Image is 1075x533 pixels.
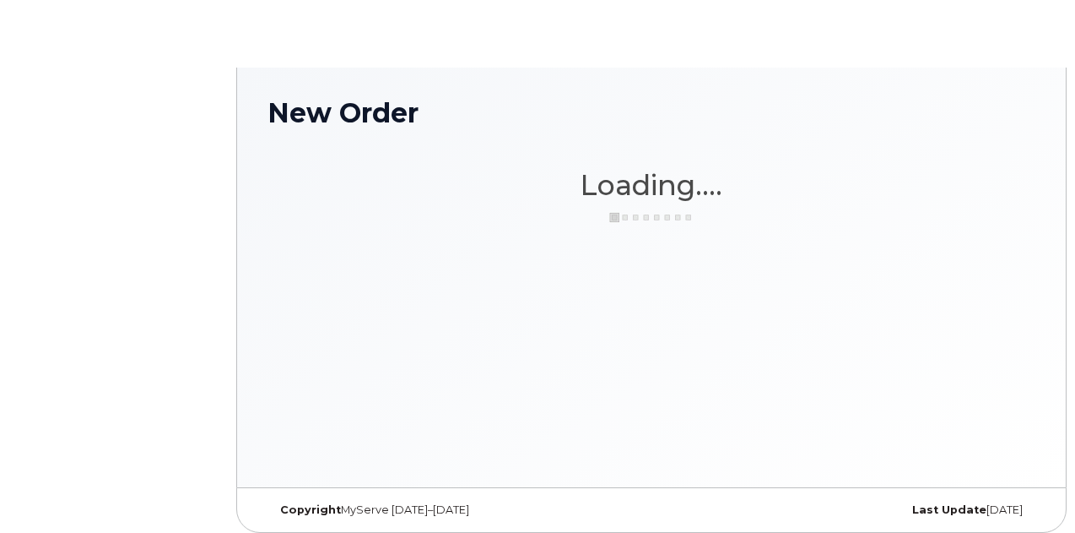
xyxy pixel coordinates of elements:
div: MyServe [DATE]–[DATE] [267,503,523,517]
strong: Last Update [912,503,986,516]
strong: Copyright [280,503,341,516]
div: [DATE] [780,503,1035,517]
img: ajax-loader-3a6953c30dc77f0bf724df975f13086db4f4c1262e45940f03d1251963f1bf2e.gif [609,211,694,224]
h1: Loading.... [267,170,1035,200]
h1: New Order [267,98,1035,128]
